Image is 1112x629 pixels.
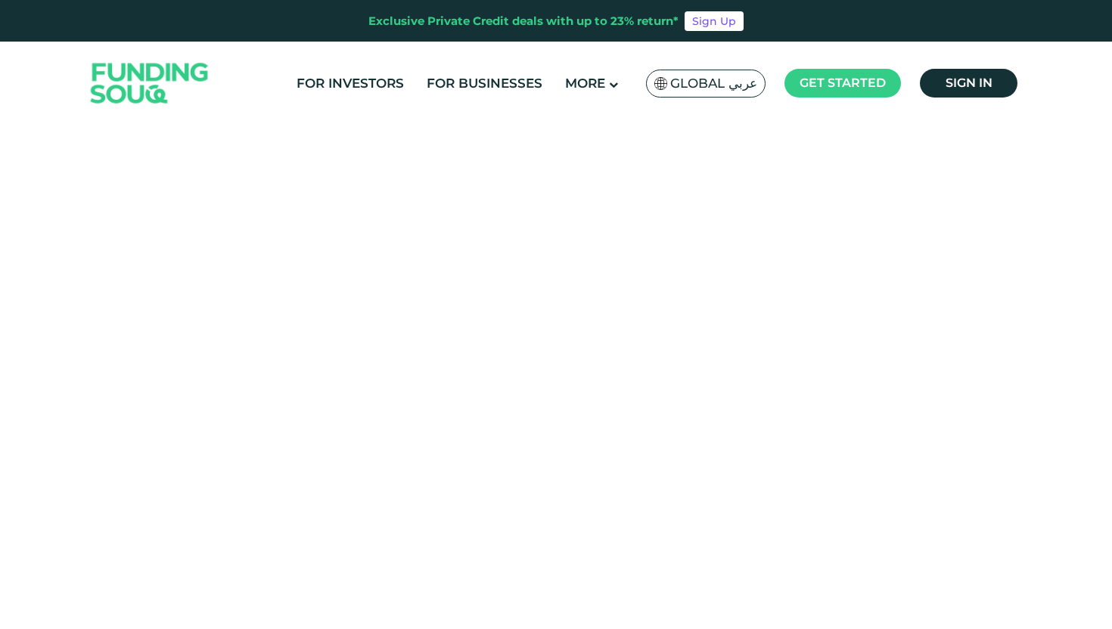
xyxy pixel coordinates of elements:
span: Sign in [946,76,992,90]
span: Global عربي [670,75,757,92]
a: Sign Up [685,11,744,31]
a: For Businesses [423,71,546,96]
a: For Investors [293,71,408,96]
span: Get started [800,76,886,90]
img: SA Flag [654,77,668,90]
a: Sign in [920,69,1017,98]
div: Exclusive Private Credit deals with up to 23% return* [368,14,679,28]
img: Logo [76,45,224,122]
span: More [565,76,605,91]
